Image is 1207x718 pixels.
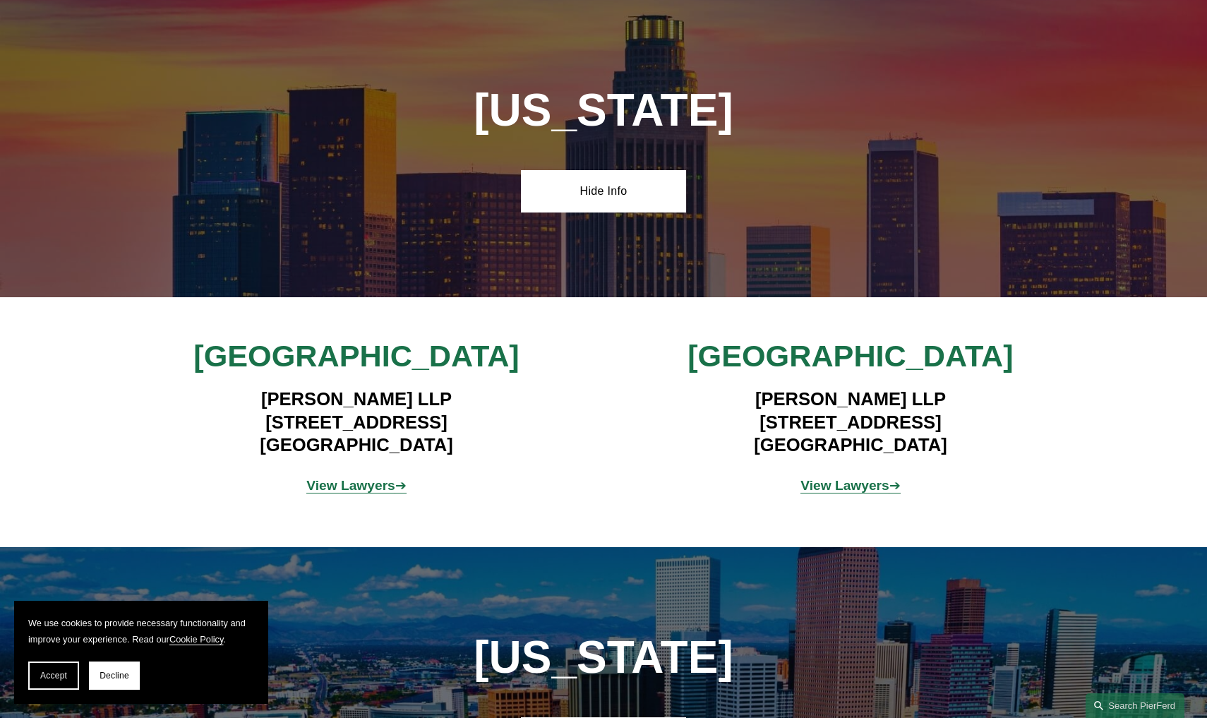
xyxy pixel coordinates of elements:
button: Decline [89,662,140,690]
span: [GEOGRAPHIC_DATA] [193,339,519,373]
a: Search this site [1086,693,1184,718]
h1: [US_STATE] [397,85,809,136]
a: View Lawyers➔ [306,478,407,493]
span: ➔ [800,478,901,493]
a: Cookie Policy [169,634,224,645]
strong: View Lawyers [800,478,889,493]
h1: [US_STATE] [397,632,809,683]
span: ➔ [306,478,407,493]
p: We use cookies to provide necessary functionality and improve your experience. Read our . [28,615,254,647]
span: Decline [100,671,129,681]
a: View Lawyers➔ [800,478,901,493]
a: Hide Info [521,170,685,213]
span: [GEOGRAPHIC_DATA] [687,339,1013,373]
h4: [PERSON_NAME] LLP [STREET_ADDRESS] [GEOGRAPHIC_DATA] [150,388,562,456]
button: Accept [28,662,79,690]
section: Cookie banner [14,601,268,704]
h4: [PERSON_NAME] LLP [STREET_ADDRESS] [GEOGRAPHIC_DATA] [644,388,1056,456]
strong: View Lawyers [306,478,395,493]
span: Accept [40,671,67,681]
